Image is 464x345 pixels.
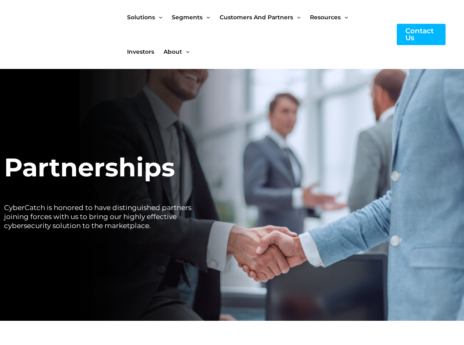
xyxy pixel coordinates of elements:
[397,24,446,45] a: Contact Us
[127,34,164,69] a: Investors
[182,34,189,69] span: Menu Toggle
[4,149,200,187] h1: Partnerships
[4,203,200,230] h2: CyberCatch is honored to have distinguished partners joining forces with us to bring our highly e...
[14,18,113,52] img: CyberCatch
[164,34,182,69] span: About
[127,34,154,69] span: Investors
